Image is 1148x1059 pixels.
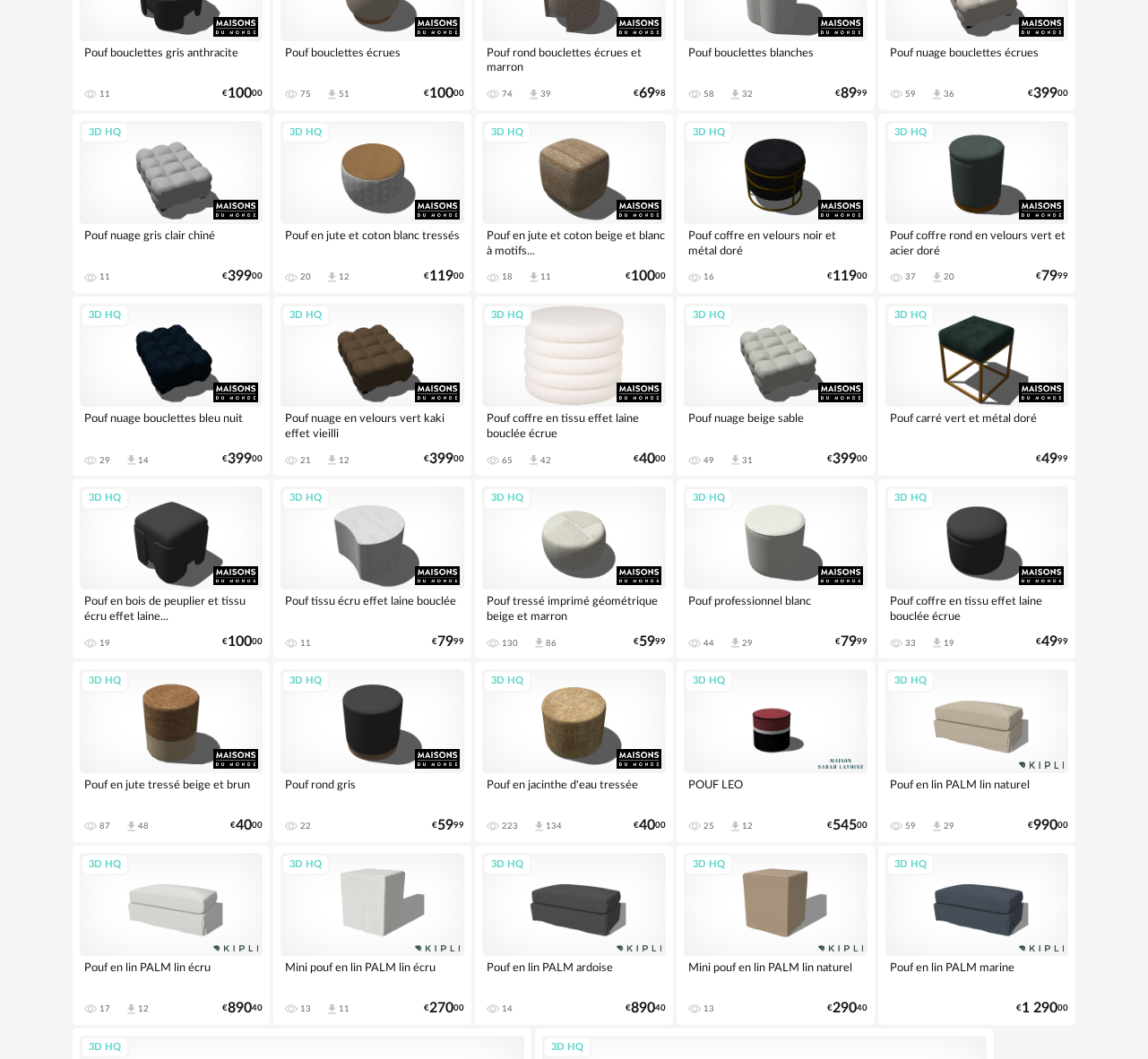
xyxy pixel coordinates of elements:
[424,453,464,465] div: € 00
[99,89,110,99] div: 11
[626,1003,666,1014] div: € 40
[944,638,954,649] div: 19
[833,453,857,465] span: 399
[81,670,129,693] div: 3D HQ
[905,638,916,649] div: 33
[703,89,714,99] div: 58
[432,636,464,648] div: € 99
[475,662,673,841] a: 3D HQ Pouf en jacinthe d'eau tressée 223 Download icon 134 €4000
[325,1003,339,1016] span: Download icon
[281,224,464,260] div: Pouf en jute et coton blanc tressés
[273,846,471,1025] a: 3D HQ Mini pouf en lin PALM lin écru 13 Download icon 11 €27000
[835,636,867,648] div: € 99
[80,224,263,260] div: Pouf nuage gris clair chiné
[236,820,252,831] span: 40
[99,821,110,831] div: 87
[424,1003,464,1014] div: € 00
[639,636,655,648] span: 59
[300,455,311,466] div: 21
[905,89,916,99] div: 59
[532,820,546,833] span: Download icon
[300,271,311,282] div: 20
[631,271,655,282] span: 100
[325,88,339,101] span: Download icon
[80,590,263,625] div: Pouf en bois de peuplier et tissu écru effet laine...
[677,114,875,293] a: 3D HQ Pouf coffre en velours noir et métal doré 16 €11900
[99,455,110,466] div: 29
[685,670,733,693] div: 3D HQ
[228,88,252,99] span: 100
[543,1037,591,1059] div: 3D HQ
[281,773,464,809] div: Pouf rond gris
[300,821,311,831] div: 22
[281,122,330,144] div: 3D HQ
[827,271,867,282] div: € 00
[930,88,944,101] span: Download icon
[99,1003,110,1014] div: 17
[228,1003,252,1014] span: 890
[99,638,110,649] div: 19
[886,670,935,693] div: 3D HQ
[677,479,875,659] a: 3D HQ Pouf professionnel blanc 44 Download icon 29 €7999
[339,1003,350,1014] div: 11
[482,224,666,260] div: Pouf en jute et coton beige et blanc à motifs...
[886,305,935,327] div: 3D HQ
[677,846,875,1025] a: 3D HQ Mini pouf en lin PALM lin naturel 13 €29040
[634,453,666,465] div: € 00
[905,821,916,831] div: 59
[742,89,753,99] div: 32
[228,271,252,282] span: 399
[677,662,875,841] a: 3D HQ POUF LEO 25 Download icon 12 €54500
[502,271,513,282] div: 18
[1016,1003,1068,1014] div: € 00
[729,820,742,833] span: Download icon
[546,821,562,831] div: 134
[833,820,857,831] span: 545
[482,407,666,443] div: Pouf coffre en tissu effet laine bouclée écrue
[729,453,742,467] span: Download icon
[222,88,263,99] div: € 00
[475,114,673,293] a: 3D HQ Pouf en jute et coton beige et blanc à motifs... 18 Download icon 11 €10000
[835,88,867,99] div: € 99
[742,821,753,831] div: 12
[502,1003,513,1014] div: 14
[886,487,935,510] div: 3D HQ
[125,1003,138,1016] span: Download icon
[429,453,453,465] span: 399
[1041,271,1057,282] span: 79
[944,271,954,282] div: 20
[138,821,149,831] div: 48
[482,41,666,77] div: Pouf rond bouclettes écrues et marron
[81,122,129,144] div: 3D HQ
[742,638,753,649] div: 29
[138,1003,149,1014] div: 12
[639,820,655,831] span: 40
[222,271,263,282] div: € 00
[885,41,1069,77] div: Pouf nuage bouclettes écrues
[546,638,557,649] div: 86
[878,297,1076,476] a: 3D HQ Pouf carré vert et métal doré €4999
[1028,88,1068,99] div: € 00
[73,662,271,841] a: 3D HQ Pouf en jute tressé beige et brun 87 Download icon 48 €4000
[80,956,263,992] div: Pouf en lin PALM lin écru
[905,271,916,282] div: 37
[429,88,453,99] span: 100
[99,271,110,282] div: 11
[703,821,714,831] div: 25
[502,455,513,466] div: 65
[886,122,935,144] div: 3D HQ
[281,670,330,693] div: 3D HQ
[841,88,857,99] span: 89
[742,455,753,466] div: 31
[684,590,867,625] div: Pouf professionnel blanc
[703,638,714,649] div: 44
[1036,636,1068,648] div: € 99
[532,636,546,650] span: Download icon
[1022,1003,1057,1014] span: 1 290
[475,479,673,659] a: 3D HQ Pouf tressé imprimé géométrique beige et marron 130 Download icon 86 €5999
[677,297,875,476] a: 3D HQ Pouf nuage beige sable 49 Download icon 31 €39900
[281,956,464,992] div: Mini pouf en lin PALM lin écru
[281,305,330,327] div: 3D HQ
[1041,636,1057,648] span: 49
[437,820,453,831] span: 59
